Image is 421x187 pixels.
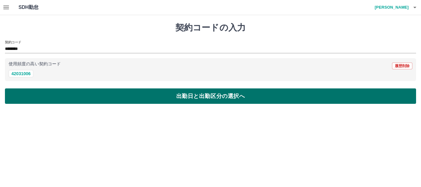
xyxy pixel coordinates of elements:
button: 42031006 [9,70,33,77]
button: 出勤日と出勤区分の選択へ [5,88,416,104]
h1: 契約コードの入力 [5,22,416,33]
button: 履歴削除 [392,63,412,69]
h2: 契約コード [5,40,21,45]
p: 使用頻度の高い契約コード [9,62,61,66]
